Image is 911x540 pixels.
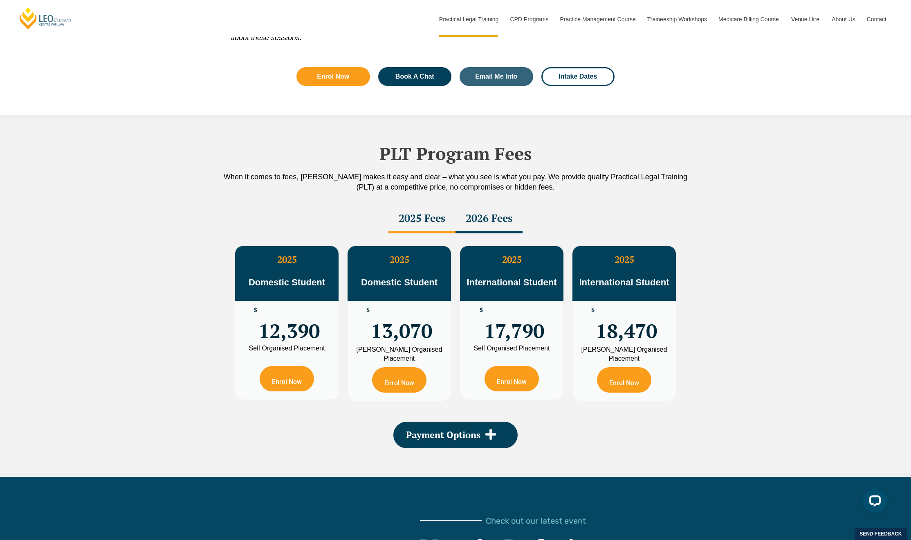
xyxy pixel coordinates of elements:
a: Traineeship Workshops [641,2,712,37]
h3: 2025 [460,254,563,265]
div: Self Organised Placement [466,345,557,352]
span: Check out our latest event [486,517,586,525]
p: When it comes to fees, [PERSON_NAME] makes it easy and clear – what you see is what you pay. We p... [222,172,689,192]
span: Book A Chat [395,73,434,80]
span: $ [254,307,257,313]
a: CPD Programs [504,2,554,37]
a: Enrol Now [296,67,370,86]
span: Email Me Info [475,73,517,80]
span: Intake Dates [559,73,597,80]
h2: PLT Program Fees [222,143,689,164]
a: Practice Management Course [554,2,641,37]
a: Medicare Billing Course [712,2,785,37]
a: Enrol Now [260,366,314,391]
div: 2026 Fees [455,205,523,233]
a: About Us [826,2,861,37]
span: $ [366,307,370,313]
iframe: LiveChat chat widget [856,485,891,520]
span: Domestic Student [361,277,438,287]
span: Domestic Student [249,277,325,287]
a: [PERSON_NAME] Centre for Law [18,7,73,30]
a: Contact [861,2,893,37]
span: Enrol Now [317,73,349,80]
div: 2025 Fees [388,205,455,233]
h3: 2025 [235,254,339,265]
span: Payment Options [406,430,480,439]
span: International Student [579,277,669,287]
a: Enrol Now [372,367,426,393]
span: 17,790 [484,307,544,339]
span: 18,470 [596,307,657,339]
span: 12,390 [258,307,320,339]
span: 13,070 [371,307,432,339]
h3: 2025 [572,254,676,265]
span: $ [591,307,595,313]
a: Enrol Now [597,367,651,393]
span: International Student [467,277,557,287]
h3: 2025 [348,254,451,265]
span: $ [480,307,483,313]
div: Self Organised Placement [241,345,332,352]
div: [PERSON_NAME] Organised Placement [579,345,670,363]
div: [PERSON_NAME] Organised Placement [354,345,445,363]
a: Email Me Info [460,67,533,86]
a: Venue Hire [785,2,826,37]
a: Intake Dates [541,67,615,86]
a: Practical Legal Training [433,2,504,37]
a: Enrol Now [485,366,539,391]
a: Book A Chat [378,67,452,86]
